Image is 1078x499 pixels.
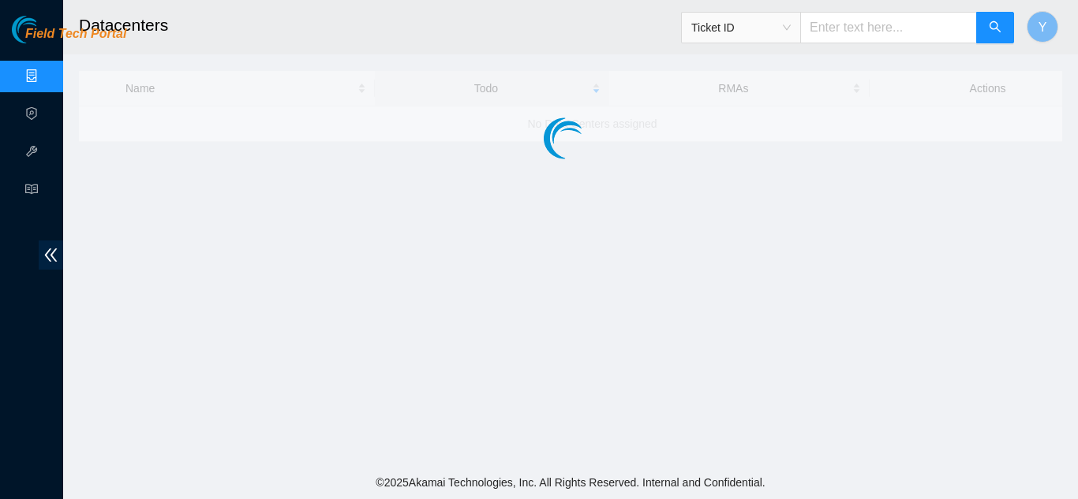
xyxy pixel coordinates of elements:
[39,240,63,270] span: double-left
[989,20,1001,35] span: search
[12,28,126,49] a: Akamai TechnologiesField Tech Portal
[800,12,977,43] input: Enter text here...
[1027,11,1058,43] button: Y
[12,16,80,43] img: Akamai Technologies
[25,176,38,207] span: read
[1039,17,1047,37] span: Y
[25,27,126,42] span: Field Tech Portal
[976,12,1014,43] button: search
[63,466,1078,499] footer: © 2025 Akamai Technologies, Inc. All Rights Reserved. Internal and Confidential.
[691,16,791,39] span: Ticket ID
